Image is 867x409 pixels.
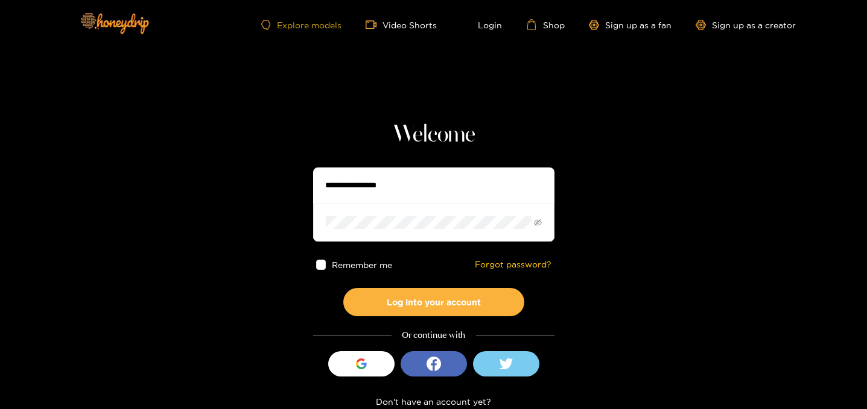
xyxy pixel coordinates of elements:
a: Forgot password? [475,260,551,270]
a: Shop [526,19,565,30]
span: eye-invisible [534,219,542,226]
button: Log into your account [343,288,524,316]
span: video-camera [366,19,383,30]
h1: Welcome [313,120,554,149]
div: Don't have an account yet? [313,395,554,408]
a: Explore models [261,20,341,30]
a: Sign up as a fan [589,20,672,30]
span: Remember me [332,260,392,269]
a: Video Shorts [366,19,437,30]
div: Or continue with [313,328,554,342]
a: Sign up as a creator [696,20,796,30]
a: Login [461,19,502,30]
